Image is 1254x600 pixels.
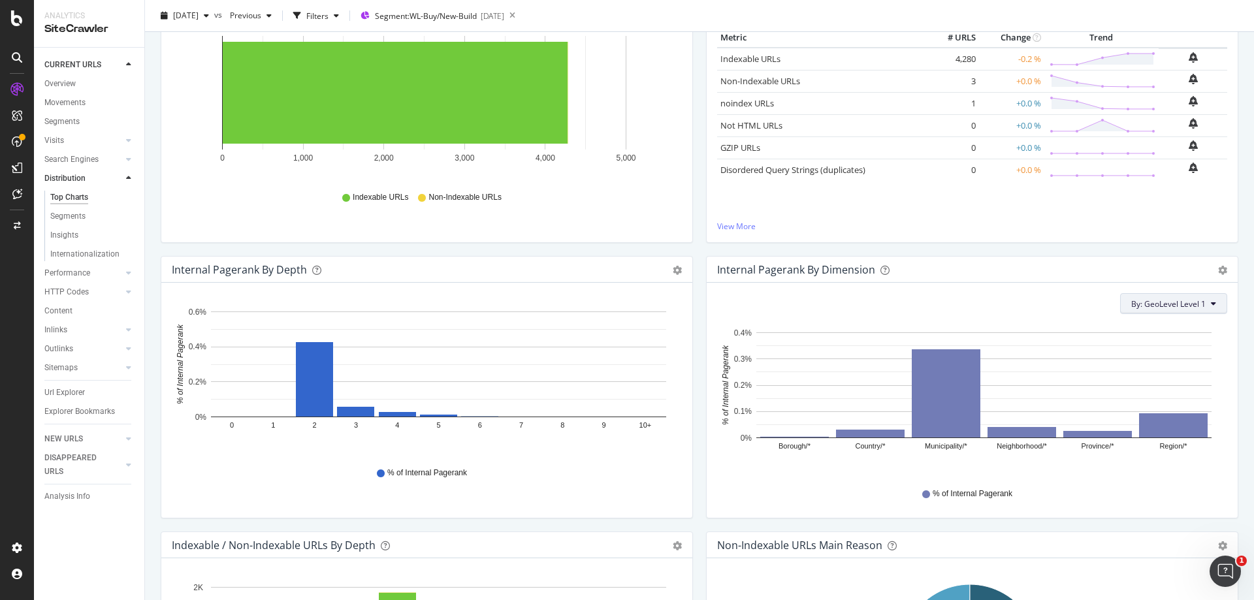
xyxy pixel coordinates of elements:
[288,5,344,26] button: Filters
[927,48,979,71] td: 4,280
[374,153,394,163] text: 2,000
[230,422,234,430] text: 0
[717,324,1223,476] svg: A chart.
[734,328,752,338] text: 0.4%
[721,345,730,425] text: % of Internal Pagerank
[979,70,1044,92] td: +0.0 %
[1044,28,1159,48] th: Trend
[1210,556,1241,587] iframe: Intercom live chat
[979,92,1044,114] td: +0.0 %
[979,48,1044,71] td: -0.2 %
[720,53,780,65] a: Indexable URLs
[44,58,122,72] a: CURRENT URLS
[353,192,408,203] span: Indexable URLs
[44,323,67,337] div: Inlinks
[927,136,979,159] td: 0
[44,304,72,318] div: Content
[616,153,635,163] text: 5,000
[997,443,1047,450] text: Neighborhood/*
[44,490,90,503] div: Analysis Info
[44,451,122,479] a: DISAPPEARED URLS
[673,266,682,275] div: gear
[313,422,317,430] text: 2
[172,539,376,552] div: Indexable / Non-Indexable URLs by Depth
[44,115,135,129] a: Segments
[50,229,135,242] a: Insights
[1159,443,1187,450] text: Region/*
[44,323,122,337] a: Inlinks
[50,210,86,223] div: Segments
[44,153,99,166] div: Search Engines
[271,422,275,430] text: 1
[560,422,564,430] text: 8
[44,172,86,185] div: Distribution
[1218,266,1227,275] div: gear
[44,153,122,166] a: Search Engines
[519,422,523,430] text: 7
[189,343,207,352] text: 0.4%
[44,58,101,72] div: CURRENT URLS
[1189,74,1198,84] div: bell-plus
[44,134,64,148] div: Visits
[925,443,968,450] text: Municipality/*
[44,266,122,280] a: Performance
[639,422,652,430] text: 10+
[44,285,122,299] a: HTTP Codes
[172,28,677,180] svg: A chart.
[44,342,73,356] div: Outlinks
[44,386,135,400] a: Url Explorer
[734,381,752,390] text: 0.2%
[1236,556,1247,566] span: 1
[979,28,1044,48] th: Change
[1081,443,1114,450] text: Province/*
[734,355,752,364] text: 0.3%
[927,114,979,136] td: 0
[225,5,277,26] button: Previous
[172,263,307,276] div: Internal Pagerank by Depth
[155,5,214,26] button: [DATE]
[720,164,865,176] a: Disordered Query Strings (duplicates)
[720,75,800,87] a: Non-Indexable URLs
[44,490,135,503] a: Analysis Info
[1189,118,1198,129] div: bell-plus
[173,10,199,21] span: 2025 Sep. 19th
[176,324,185,404] text: % of Internal Pagerank
[214,8,225,20] span: vs
[44,134,122,148] a: Visits
[927,28,979,48] th: # URLS
[395,422,399,430] text: 4
[933,488,1012,499] span: % of Internal Pagerank
[44,361,78,375] div: Sitemaps
[927,159,979,181] td: 0
[225,10,261,21] span: Previous
[478,422,482,430] text: 6
[172,304,677,455] svg: A chart.
[1189,52,1198,63] div: bell-plus
[195,413,207,422] text: 0%
[44,172,122,185] a: Distribution
[436,422,440,430] text: 5
[44,115,80,129] div: Segments
[44,361,122,375] a: Sitemaps
[220,153,225,163] text: 0
[979,114,1044,136] td: +0.0 %
[44,96,135,110] a: Movements
[720,142,760,153] a: GZIP URLs
[455,153,474,163] text: 3,000
[720,97,774,109] a: noindex URLs
[979,136,1044,159] td: +0.0 %
[44,285,89,299] div: HTTP Codes
[44,432,83,446] div: NEW URLS
[927,92,979,114] td: 1
[717,263,875,276] div: Internal Pagerank By Dimension
[375,10,477,22] span: Segment: WL-Buy/New-Build
[1120,293,1227,314] button: By: GeoLevel Level 1
[673,541,682,550] div: gear
[481,10,504,22] div: [DATE]
[44,451,110,479] div: DISAPPEARED URLS
[189,377,207,387] text: 0.2%
[50,210,135,223] a: Segments
[717,539,882,552] div: Non-Indexable URLs Main Reason
[779,443,811,450] text: Borough/*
